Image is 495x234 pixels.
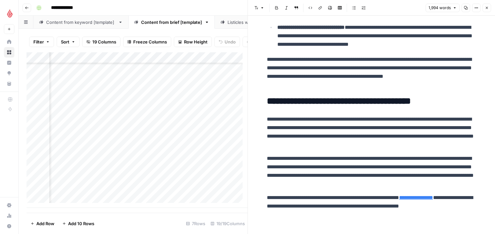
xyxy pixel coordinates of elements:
span: 19 Columns [92,39,116,45]
a: Settings [4,200,14,210]
button: Filter [29,37,54,47]
button: Row Height [174,37,212,47]
span: Add 10 Rows [68,220,94,227]
span: Row Height [184,39,208,45]
button: Add Row [27,218,58,229]
a: Your Data [4,78,14,89]
a: Browse [4,47,14,58]
div: Content from keyword [template] [46,19,116,25]
div: 19/19 Columns [208,218,247,229]
a: Insights [4,58,14,68]
a: Content from brief [template] [128,16,215,29]
a: Usage [4,210,14,221]
button: 19 Columns [82,37,120,47]
a: Listicles workflow [template] [215,16,300,29]
button: Freeze Columns [123,37,171,47]
div: 7 Rows [183,218,208,229]
span: 1,994 words [429,5,451,11]
span: Filter [33,39,44,45]
a: Opportunities [4,68,14,78]
span: Undo [225,39,236,45]
a: Content from keyword [template] [33,16,128,29]
div: Content from brief [template] [141,19,202,25]
span: Freeze Columns [133,39,167,45]
a: Home [4,37,14,47]
button: Help + Support [4,221,14,231]
span: Add Row [36,220,54,227]
button: Add 10 Rows [58,218,98,229]
button: Undo [214,37,240,47]
button: 1,994 words [426,4,460,12]
button: Sort [57,37,80,47]
button: Workspace: Lightspeed [4,5,14,22]
div: Listicles workflow [template] [228,19,287,25]
span: Sort [61,39,69,45]
img: Lightspeed Logo [4,8,16,19]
